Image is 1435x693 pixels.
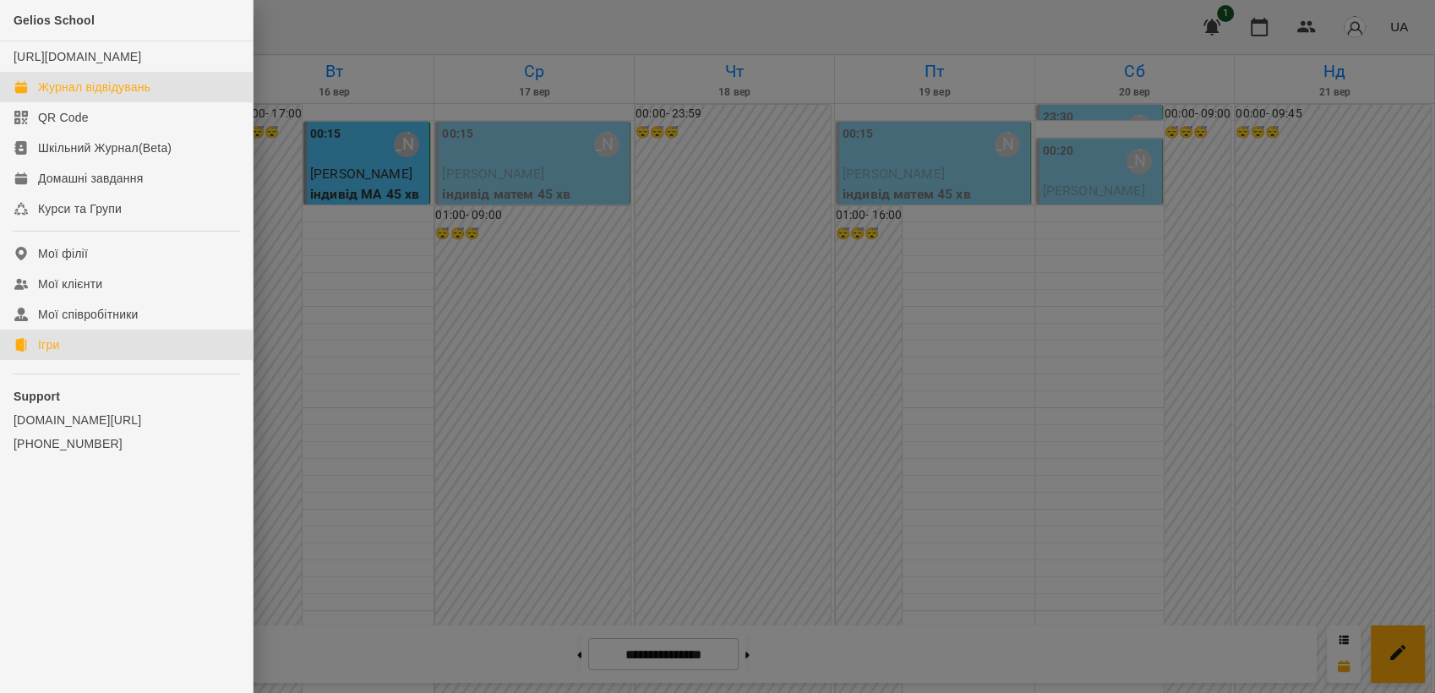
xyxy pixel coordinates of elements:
[38,276,102,292] div: Мої клієнти
[38,336,59,353] div: Ігри
[14,50,141,63] a: [URL][DOMAIN_NAME]
[14,435,239,452] a: [PHONE_NUMBER]
[14,388,239,405] p: Support
[38,200,122,217] div: Курси та Групи
[38,109,89,126] div: QR Code
[14,14,95,27] span: Gelios School
[38,170,143,187] div: Домашні завдання
[38,79,150,95] div: Журнал відвідувань
[38,245,88,262] div: Мої філії
[38,139,172,156] div: Шкільний Журнал(Beta)
[38,306,139,323] div: Мої співробітники
[14,412,239,428] a: [DOMAIN_NAME][URL]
